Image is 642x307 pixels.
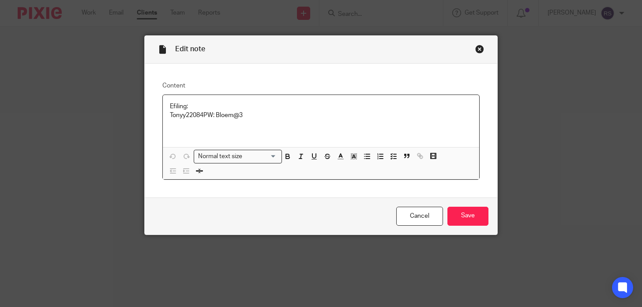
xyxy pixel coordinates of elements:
p: Efiling: Tonyy22084 PW: Bloem@3 [170,102,472,120]
label: Content [162,81,479,90]
a: Cancel [396,207,443,226]
span: Normal text size [196,152,244,161]
div: Search for option [194,150,282,163]
span: Edit note [175,45,205,53]
input: Save [447,207,488,226]
input: Search for option [245,152,277,161]
div: Close this dialog window [475,45,484,53]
